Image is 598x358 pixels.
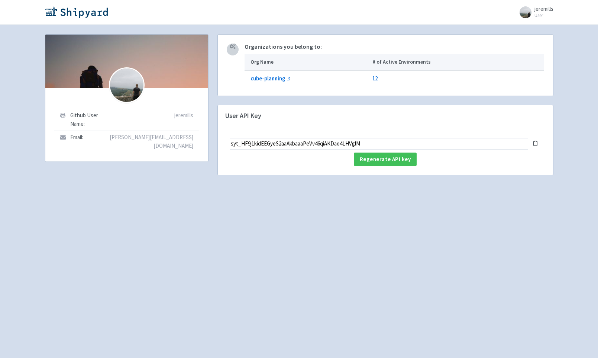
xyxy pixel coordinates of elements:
[250,75,290,82] a: cube-planning
[218,105,553,126] h4: User API Key
[515,6,553,18] a: jeremills User
[110,134,193,149] span: [PERSON_NAME][EMAIL_ADDRESS][DOMAIN_NAME]
[354,153,417,166] button: Regenerate API key
[68,109,107,131] td: Github User Name:
[68,131,107,152] td: Email:
[45,6,108,18] img: Shipyard logo
[174,112,193,119] span: jeremills
[360,156,411,163] span: Regenerate API key
[372,75,378,82] a: 12
[109,67,145,103] img: 25014859
[245,44,544,50] h5: Organizations you belong to:
[250,75,285,82] b: cube-planning
[534,5,553,12] span: jeremills
[245,54,370,70] th: Org Name
[534,13,553,18] small: User
[370,54,544,70] th: # of Active Environments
